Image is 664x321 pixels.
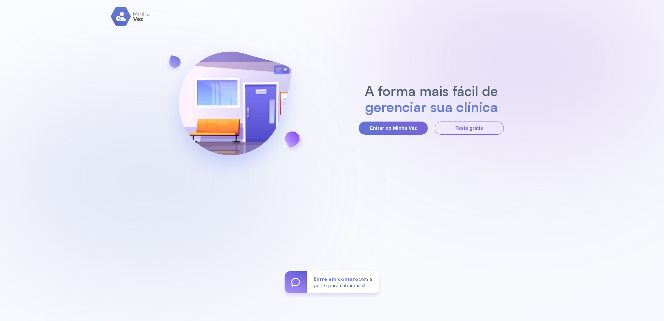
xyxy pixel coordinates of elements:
button: Teste grátis [435,122,504,135]
h2: A forma mais fácil de [361,83,501,99]
img: banner-login.svg [160,33,310,184]
button: Entrar no Minha Vez [359,122,428,135]
span: Entre em contato [314,276,358,282]
h2: gerenciar sua clínica [361,99,501,115]
a: Entre em contatocom a gente para saber mais! [285,271,379,293]
div: com a gente para saber mais! [307,271,379,293]
img: logo.svg [111,7,150,26]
